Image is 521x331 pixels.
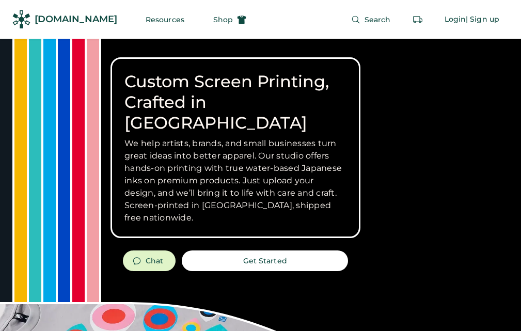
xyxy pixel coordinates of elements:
button: Retrieve an order [407,9,428,30]
span: Shop [213,16,233,23]
button: Shop [201,9,259,30]
div: | Sign up [466,14,499,25]
img: Rendered Logo - Screens [12,10,30,28]
iframe: Front Chat [472,285,516,329]
button: Search [339,9,403,30]
span: Search [365,16,391,23]
h1: Custom Screen Printing, Crafted in [GEOGRAPHIC_DATA] [124,71,346,133]
div: [DOMAIN_NAME] [35,13,117,26]
button: Get Started [182,250,348,271]
button: Chat [123,250,176,271]
h3: We help artists, brands, and small businesses turn great ideas into better apparel. Our studio of... [124,137,346,224]
div: Login [445,14,466,25]
button: Resources [133,9,197,30]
